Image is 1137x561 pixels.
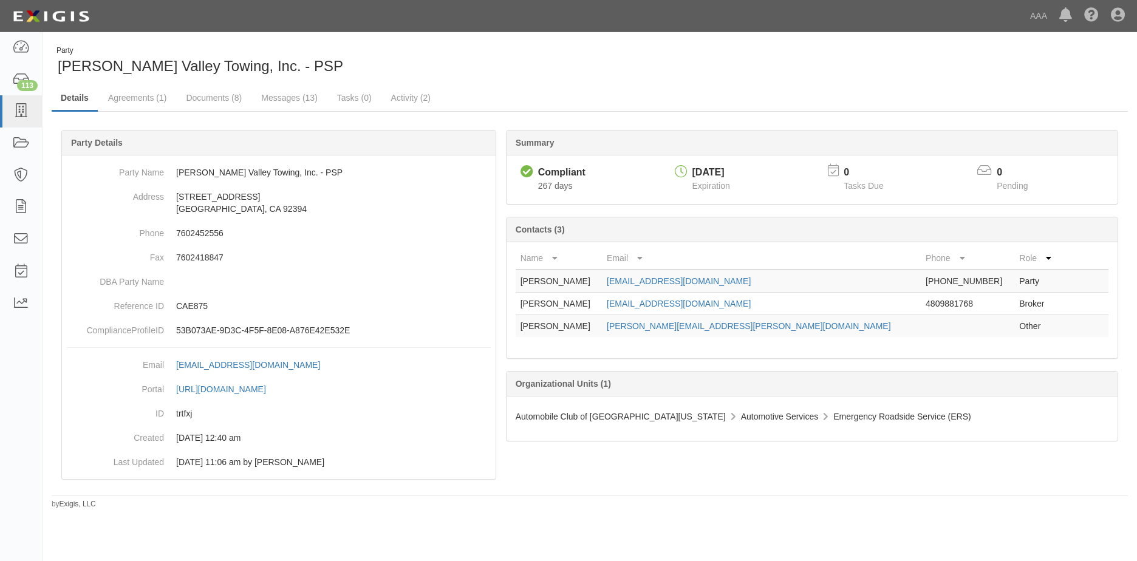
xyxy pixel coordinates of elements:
i: Help Center - Complianz [1084,8,1099,23]
a: [PERSON_NAME][EMAIL_ADDRESS][PERSON_NAME][DOMAIN_NAME] [607,321,891,331]
dt: Address [67,185,164,203]
a: AAA [1024,4,1053,28]
dt: Email [67,353,164,371]
span: Emergency Roadside Service (ERS) [833,412,971,421]
dt: Fax [67,245,164,263]
th: Phone [921,247,1014,270]
dt: Created [67,426,164,444]
a: Activity (2) [382,86,440,110]
a: Exigis, LLC [60,500,96,508]
td: Broker [1014,293,1060,315]
dd: trtfxj [67,401,491,426]
dt: Reference ID [67,294,164,312]
dd: 7602418847 [67,245,491,270]
span: Automobile Club of [GEOGRAPHIC_DATA][US_STATE] [516,412,726,421]
div: Compliant [538,166,586,180]
span: Automotive Services [741,412,819,421]
div: [EMAIL_ADDRESS][DOMAIN_NAME] [176,359,320,371]
a: Agreements (1) [99,86,176,110]
i: Compliant [521,166,533,178]
th: Email [602,247,921,270]
span: Pending [997,181,1028,191]
dt: Party Name [67,160,164,178]
dd: 03/10/2023 12:40 am [67,426,491,450]
div: 113 [17,80,38,91]
span: Since 01/07/2025 [538,181,573,191]
td: [PHONE_NUMBER] [921,270,1014,293]
th: Name [516,247,602,270]
a: [EMAIL_ADDRESS][DOMAIN_NAME] [176,360,333,370]
a: [EMAIL_ADDRESS][DOMAIN_NAME] [607,276,751,286]
td: 4809881768 [921,293,1014,315]
td: [PERSON_NAME] [516,270,602,293]
a: Tasks (0) [328,86,381,110]
a: Messages (13) [252,86,327,110]
div: Party [56,46,343,56]
dt: Portal [67,377,164,395]
td: [PERSON_NAME] [516,293,602,315]
b: Party Details [71,138,123,148]
b: Contacts (3) [516,225,565,234]
p: 0 [844,166,898,180]
small: by [52,499,96,509]
p: 0 [997,166,1043,180]
div: Victor Valley Towing, Inc. - PSP [52,46,581,76]
a: [URL][DOMAIN_NAME] [176,384,279,394]
td: [PERSON_NAME] [516,315,602,338]
dt: ID [67,401,164,420]
span: Tasks Due [844,181,883,191]
div: [DATE] [692,166,730,180]
a: Details [52,86,98,112]
b: Summary [516,138,555,148]
a: [EMAIL_ADDRESS][DOMAIN_NAME] [607,299,751,308]
dd: [STREET_ADDRESS] [GEOGRAPHIC_DATA], CA 92394 [67,185,491,221]
p: CAE875 [176,300,491,312]
th: Role [1014,247,1060,270]
td: Other [1014,315,1060,338]
dt: ComplianceProfileID [67,318,164,336]
dd: 09/02/2025 11:06 am by Benjamin Tully [67,450,491,474]
dd: [PERSON_NAME] Valley Towing, Inc. - PSP [67,160,491,185]
td: Party [1014,270,1060,293]
dd: 7602452556 [67,221,491,245]
p: 53B073AE-9D3C-4F5F-8E08-A876E42E532E [176,324,491,336]
span: [PERSON_NAME] Valley Towing, Inc. - PSP [58,58,343,74]
span: Expiration [692,181,730,191]
img: logo-5460c22ac91f19d4615b14bd174203de0afe785f0fc80cf4dbbc73dc1793850b.png [9,5,93,27]
a: Documents (8) [177,86,251,110]
dt: Phone [67,221,164,239]
dt: Last Updated [67,450,164,468]
b: Organizational Units (1) [516,379,611,389]
dt: DBA Party Name [67,270,164,288]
